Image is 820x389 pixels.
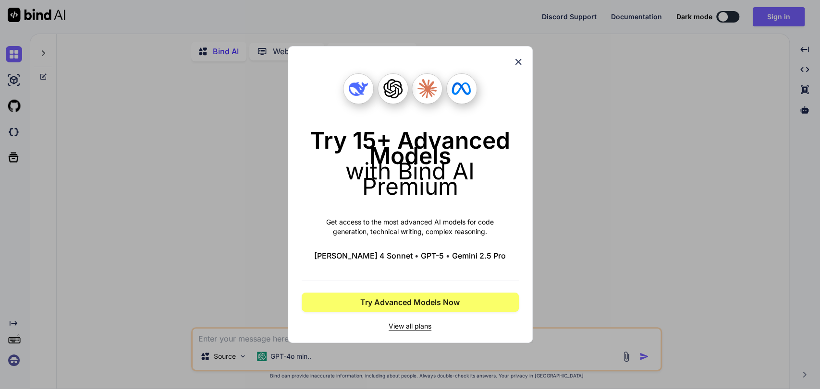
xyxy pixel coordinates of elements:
span: Gemini 2.5 Pro [452,250,506,261]
img: Deepseek [349,79,368,98]
h1: Try 15+ Advanced Models [302,133,519,194]
span: View all plans [302,321,519,331]
button: Try Advanced Models Now [302,293,519,312]
span: GPT-5 [421,250,444,261]
span: Try Advanced Models Now [360,296,460,308]
span: • [446,250,450,261]
span: with Bind AI Premium [345,157,475,200]
p: Get access to the most advanced AI models for code generation, technical writing, complex reasoning. [302,217,519,236]
span: • [415,250,419,261]
span: [PERSON_NAME] 4 Sonnet [314,250,413,261]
